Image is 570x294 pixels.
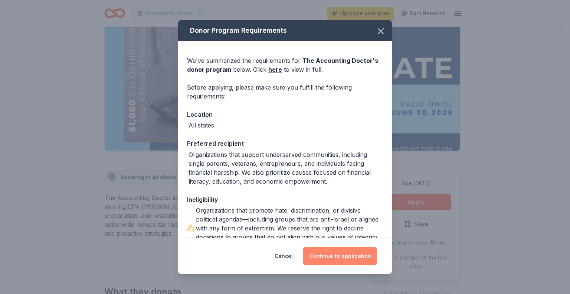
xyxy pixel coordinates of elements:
div: We've summarized the requirements for below. Click to view in full. [187,56,383,74]
div: Location [187,110,383,119]
button: Cancel [275,247,293,265]
div: Preferred recipient [187,139,383,148]
button: Continue to application [303,247,377,265]
div: Before applying, please make sure you fulfill the following requirements: [187,83,383,101]
div: Organizations that support underserved communities, including single parents, veterans, entrepren... [189,150,383,186]
div: Donor Program Requirements [178,20,392,41]
div: Organizations that promote hate, discrimination, or divisive political agendas—including groups t... [196,206,383,251]
a: here [268,65,282,74]
div: All states [189,121,214,130]
div: Ineligibility [187,195,383,204]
